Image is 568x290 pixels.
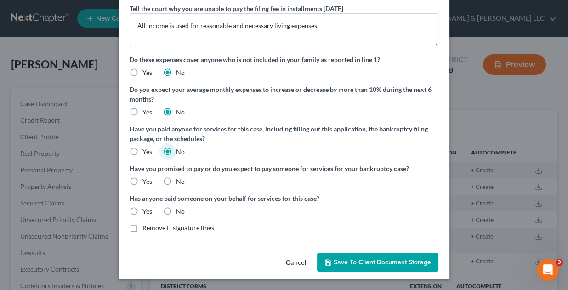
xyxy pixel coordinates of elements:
[142,207,152,215] span: Yes
[130,124,438,143] label: Have you paid anyone for services for this case, including filling out this application, the bank...
[176,68,185,76] span: No
[278,254,313,272] button: Cancel
[317,253,438,272] button: Save to Client Document Storage
[176,148,185,155] span: No
[334,258,431,266] span: Save to Client Document Storage
[142,224,214,232] span: Remove E-signature lines
[142,108,152,116] span: Yes
[130,193,438,203] label: Has anyone paid someone on your behalf for services for this case?
[142,148,152,155] span: Yes
[537,259,559,281] iframe: Intercom live chat
[142,68,152,76] span: Yes
[130,55,438,64] label: Do these expenses cover anyone who is not included in your family as reported in line 1?
[556,259,563,266] span: 3
[130,4,343,13] label: Tell the court why you are unable to pay the filing fee in installments [DATE]
[130,164,438,173] label: Have you promised to pay or do you expect to pay someone for services for your bankruptcy case?
[176,207,185,215] span: No
[176,177,185,185] span: No
[130,85,438,104] label: Do you expect your average monthly expenses to increase or decrease by more than 10% during the n...
[142,177,152,185] span: Yes
[176,108,185,116] span: No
